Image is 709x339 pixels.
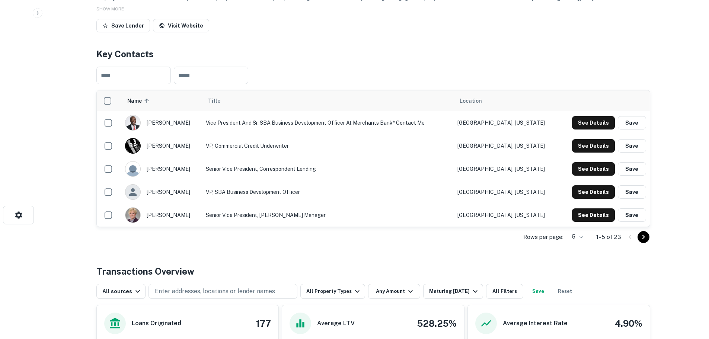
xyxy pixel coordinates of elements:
span: Name [127,96,151,105]
button: See Details [572,208,615,222]
button: All sources [96,284,146,299]
p: Enter addresses, locations or lender names [155,287,275,296]
h4: 177 [256,317,271,330]
button: Any Amount [368,284,420,299]
h4: Key Contacts [96,47,650,61]
div: [PERSON_NAME] [125,207,198,223]
th: Title [202,90,454,111]
td: VP, SBA Business Development Officer [202,180,454,204]
button: Save [618,208,646,222]
td: VP, Commercial Credit Underwriter [202,134,454,157]
th: Location [454,90,559,111]
p: Rows per page: [523,233,563,242]
h6: Average Interest Rate [503,319,568,328]
span: Location [460,96,482,105]
button: Save [618,116,646,129]
button: Go to next page [638,231,649,243]
td: [GEOGRAPHIC_DATA], [US_STATE] [454,204,559,227]
button: Maturing [DATE] [423,284,483,299]
button: Save [618,139,646,153]
button: See Details [572,162,615,176]
div: Maturing [DATE] [429,287,480,296]
button: See Details [572,116,615,129]
td: [GEOGRAPHIC_DATA], [US_STATE] [454,111,559,134]
button: Reset [553,284,577,299]
td: [GEOGRAPHIC_DATA], [US_STATE] [454,157,559,180]
td: [GEOGRAPHIC_DATA], [US_STATE] [454,134,559,157]
div: [PERSON_NAME] [125,138,198,154]
button: Save your search to get updates of matches that match your search criteria. [526,284,550,299]
h4: 528.25% [417,317,457,330]
div: 5 [566,231,584,242]
td: Senior Vice President, Correspondent Lending [202,157,454,180]
td: Vice President and Sr. SBA Business Development Officer at Merchants Bank* Contact me [202,111,454,134]
p: 1–5 of 23 [596,233,621,242]
button: Save Lender [96,19,150,32]
div: All sources [102,287,142,296]
div: [PERSON_NAME] [125,184,198,200]
button: See Details [572,185,615,199]
th: Name [121,90,202,111]
h6: Average LTV [317,319,355,328]
td: [GEOGRAPHIC_DATA], [US_STATE] [454,180,559,204]
img: 9c8pery4andzj6ohjkjp54ma2 [125,161,140,176]
iframe: Chat Widget [672,279,709,315]
img: 1634653554737 [125,115,140,130]
div: [PERSON_NAME] [125,161,198,177]
img: 1693923515752 [125,208,140,223]
div: [PERSON_NAME] [125,115,198,131]
div: scrollable content [97,90,650,227]
p: B P [129,142,137,150]
a: Visit Website [153,19,209,32]
h6: Loans Originated [132,319,181,328]
td: Senior Vice President, [PERSON_NAME] Manager [202,204,454,227]
h4: 4.90% [615,317,642,330]
button: Save [618,185,646,199]
button: All Filters [486,284,523,299]
span: SHOW MORE [96,6,124,12]
h4: Transactions Overview [96,265,194,278]
button: All Property Types [300,284,365,299]
button: Save [618,162,646,176]
button: Enter addresses, locations or lender names [148,284,297,299]
button: See Details [572,139,615,153]
span: Title [208,96,230,105]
